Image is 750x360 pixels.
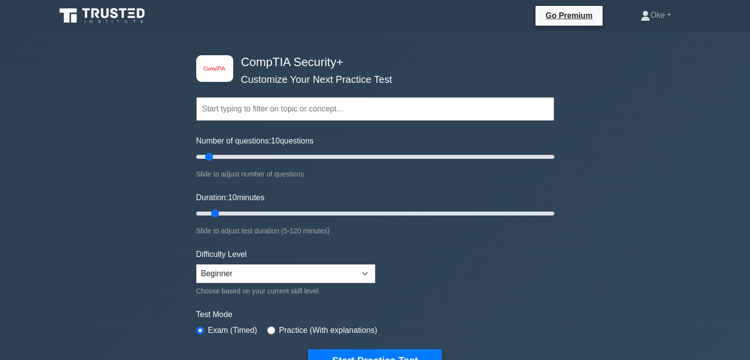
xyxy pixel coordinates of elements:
[196,135,314,147] label: Number of questions: questions
[237,55,506,70] h4: CompTIA Security+
[196,249,247,260] label: Difficulty Level
[539,9,598,22] a: Go Premium
[279,324,377,336] label: Practice (With explanations)
[196,97,554,121] input: Start typing to filter on topic or concept...
[196,192,265,204] label: Duration: minutes
[208,324,257,336] label: Exam (Timed)
[196,285,375,297] div: Choose based on your current skill level
[196,309,554,321] label: Test Mode
[196,168,554,180] div: Slide to adjust number of questions
[617,5,694,25] a: Oke
[228,193,237,202] span: 10
[196,225,554,237] div: Slide to adjust test duration (5-120 minutes)
[271,137,280,145] span: 10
